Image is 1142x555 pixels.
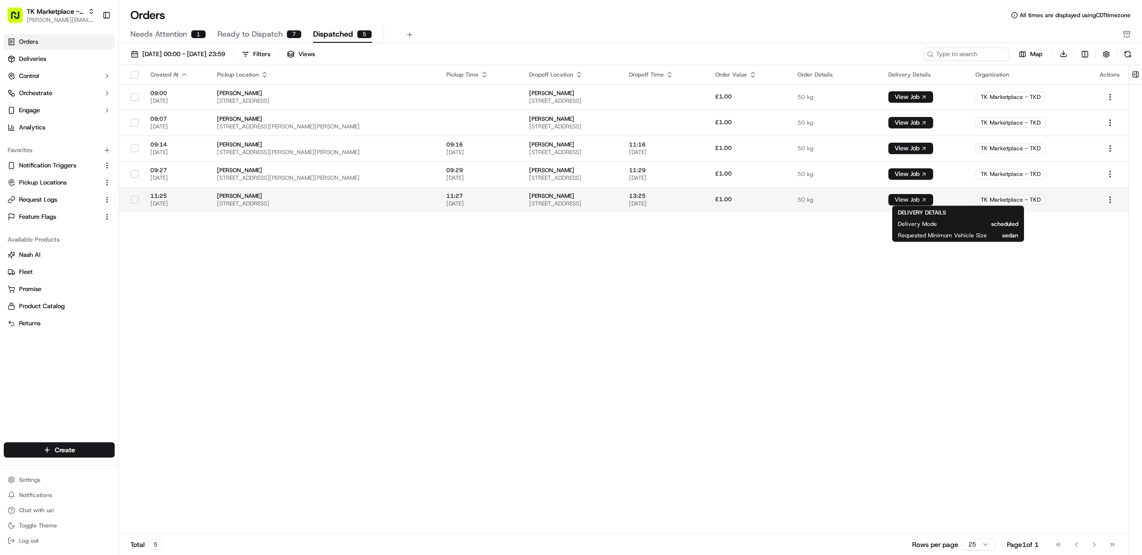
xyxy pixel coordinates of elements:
a: Request Logs [8,195,99,204]
span: Log out [19,537,39,545]
span: £1.00 [715,93,732,100]
span: sedan [1002,232,1018,239]
button: TK Marketplace - TKD[PERSON_NAME][EMAIL_ADDRESS][DOMAIN_NAME] [4,4,98,27]
span: 11:16 [629,141,700,148]
a: View Job [888,170,933,178]
span: [STREET_ADDRESS][PERSON_NAME][PERSON_NAME] [217,174,431,182]
span: TK Marketplace - TKD [981,119,1041,127]
div: 📗 [10,214,17,221]
a: Nash AI [8,251,111,259]
button: Log out [4,534,115,547]
div: Dropoff Time [629,71,700,78]
span: 50 kg [797,119,873,127]
span: Chat with us! [19,506,54,514]
div: Pickup Location [217,71,431,78]
button: Feature Flags [4,209,115,224]
span: Knowledge Base [19,213,73,222]
span: Create [55,445,75,455]
span: Map [1030,50,1043,58]
span: [DATE] [446,200,514,207]
a: Analytics [4,120,115,135]
a: View Job [888,196,933,204]
div: 5 [357,30,372,39]
span: [DATE] [84,173,104,181]
a: Fleet [8,268,111,276]
input: Type to search [923,48,1009,61]
div: Order Details [797,71,873,78]
input: Got a question? Start typing here... [25,61,171,71]
span: [STREET_ADDRESS][PERSON_NAME][PERSON_NAME] [217,123,431,130]
span: [DATE] [629,200,700,207]
span: TK Marketplace - TKD [981,170,1041,178]
button: View Job [888,194,933,205]
div: Organization [975,71,1084,78]
div: Dropoff Location [529,71,614,78]
div: 1 [191,30,206,39]
span: [PERSON_NAME] [217,192,431,200]
span: Toggle Theme [19,522,57,529]
span: [DATE] 00:00 - [DATE] 23:59 [142,50,225,58]
span: Feature Flags [19,213,56,221]
button: Request Logs [4,192,115,207]
span: 09:14 [150,141,202,148]
button: Fleet [4,264,115,280]
span: DELIVERY DETAILS [898,209,946,216]
button: Engage [4,103,115,118]
button: Chat with us! [4,504,115,517]
span: [STREET_ADDRESS] [529,123,614,130]
span: [PERSON_NAME] [30,147,77,155]
button: Nash AI [4,247,115,263]
span: Pylon [95,236,115,243]
button: Promise [4,282,115,297]
a: Deliveries [4,51,115,67]
span: Nash AI [19,251,40,259]
img: Ami Wang [10,164,25,179]
button: Filters [237,48,275,61]
span: TK Marketplace - TKD [27,7,84,16]
span: Notification Triggers [19,161,76,170]
span: • [79,147,82,155]
span: Deliveries [19,55,46,63]
span: [PERSON_NAME] [217,115,431,123]
p: Rows per page [912,540,958,549]
span: 11:27 [446,192,514,200]
div: Past conversations [10,124,64,131]
button: Product Catalog [4,299,115,314]
button: Pickup Locations [4,175,115,190]
span: TK Marketplace - TKD [981,145,1041,152]
span: £1.00 [715,118,732,126]
span: [STREET_ADDRESS] [529,174,614,182]
div: We're available if you need us! [43,100,131,108]
button: Toggle Theme [4,519,115,532]
div: Favorites [4,143,115,158]
span: Dispatched [313,29,353,40]
span: Orchestrate [19,89,52,97]
a: Returns [8,319,111,328]
span: [PERSON_NAME] [529,115,614,123]
span: [DATE] [150,174,202,182]
span: 50 kg [797,93,873,101]
span: Needs Attention [130,29,187,40]
span: 09:00 [150,89,202,97]
div: Order Value [715,71,782,78]
a: Notification Triggers [8,161,99,170]
span: [STREET_ADDRESS][PERSON_NAME][PERSON_NAME] [217,148,431,156]
span: 11:25 [150,192,202,200]
span: [STREET_ADDRESS] [529,97,614,105]
span: [DATE] [150,200,202,207]
span: Delivery Mode [898,220,937,228]
button: Views [283,48,319,61]
button: View Job [888,117,933,128]
a: Powered byPylon [67,235,115,243]
a: 💻API Documentation [77,209,157,226]
span: £1.00 [715,195,732,203]
span: All times are displayed using CDT timezone [1020,11,1131,19]
div: Filters [253,50,270,58]
div: Start new chat [43,91,156,100]
span: 11:29 [629,166,700,174]
button: [DATE] 00:00 - [DATE] 23:59 [127,48,229,61]
span: [DATE] [446,148,514,156]
img: 1736555255976-a54dd68f-1ca7-489b-9aae-adbdc363a1c4 [10,91,27,108]
span: [DATE] [629,174,700,182]
span: 09:29 [446,166,514,174]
